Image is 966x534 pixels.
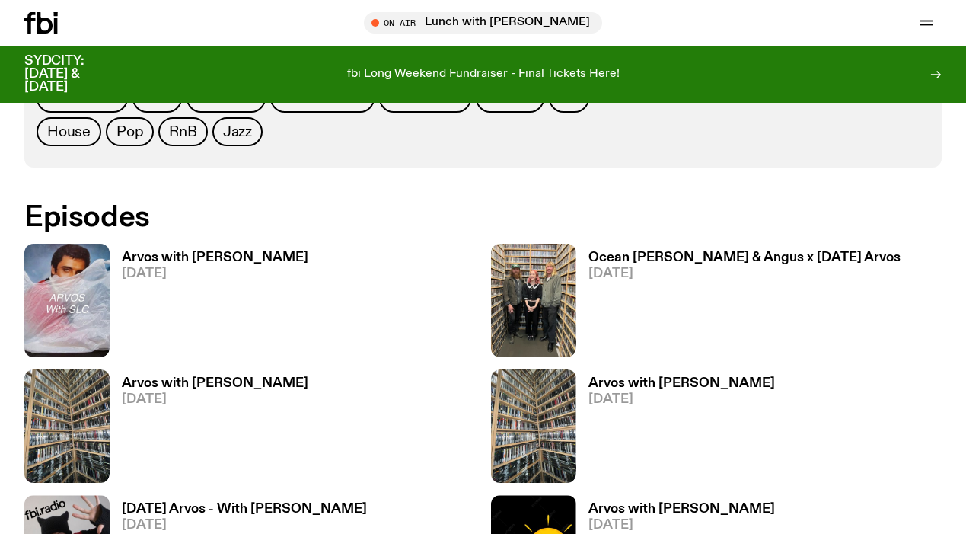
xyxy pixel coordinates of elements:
p: fbi Long Weekend Fundraiser - Final Tickets Here! [347,68,620,82]
h3: Arvos with [PERSON_NAME] [588,503,775,516]
h3: Arvos with [PERSON_NAME] [588,377,775,390]
h2: Episodes [24,204,631,232]
a: Arvos with [PERSON_NAME][DATE] [576,377,775,483]
button: On AirLunch with [PERSON_NAME] [364,12,602,34]
a: Pop [106,117,154,146]
a: House [37,117,101,146]
span: [DATE] [122,519,367,532]
img: A corner shot of the fbi music library [491,369,576,483]
h3: Arvos with [PERSON_NAME] [122,377,308,390]
a: RnB [158,117,207,146]
span: [DATE] [122,267,308,280]
img: A corner shot of the fbi music library [24,369,110,483]
h3: [DATE] Arvos - With [PERSON_NAME] [122,503,367,516]
span: RnB [169,123,196,140]
span: Jazz [223,123,252,140]
span: [DATE] [588,267,901,280]
span: [DATE] [588,393,775,406]
a: Ocean [PERSON_NAME] & Angus x [DATE] Arvos[DATE] [576,251,901,357]
h3: SYDCITY: [DATE] & [DATE] [24,55,122,94]
h3: Arvos with [PERSON_NAME] [122,251,308,264]
span: House [47,123,91,140]
span: [DATE] [122,393,308,406]
h3: Ocean [PERSON_NAME] & Angus x [DATE] Arvos [588,251,901,264]
a: Jazz [212,117,263,146]
a: Arvos with [PERSON_NAME][DATE] [110,377,308,483]
a: Arvos with [PERSON_NAME][DATE] [110,251,308,357]
span: Pop [116,123,143,140]
span: [DATE] [588,519,775,532]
